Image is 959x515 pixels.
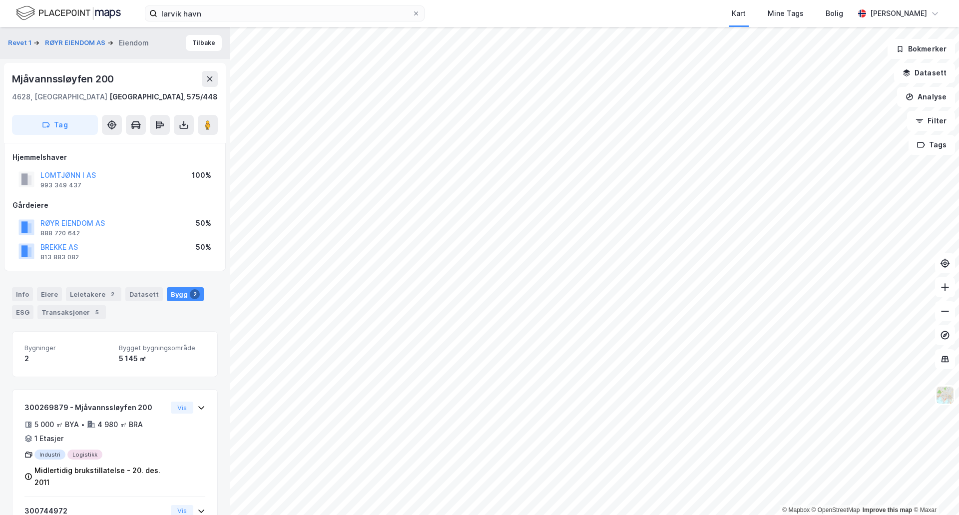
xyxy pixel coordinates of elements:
div: Mjåvannssløyfen 200 [12,71,116,87]
div: Leietakere [66,287,121,301]
div: 993 349 437 [40,181,81,189]
div: 5 [92,307,102,317]
div: Hjemmelshaver [12,151,217,163]
a: OpenStreetMap [812,507,860,514]
div: Midlertidig brukstillatelse - 20. des. 2011 [34,465,167,489]
div: Info [12,287,33,301]
a: Improve this map [863,507,912,514]
button: Vis [171,402,193,414]
input: Søk på adresse, matrikkel, gårdeiere, leietakere eller personer [157,6,412,21]
div: Mine Tags [768,7,804,19]
div: Datasett [125,287,163,301]
button: Tilbake [186,35,222,51]
div: [GEOGRAPHIC_DATA], 575/448 [109,91,218,103]
img: Z [936,386,955,405]
div: Kart [732,7,746,19]
div: Gårdeiere [12,199,217,211]
button: Analyse [897,87,955,107]
span: Bygninger [24,344,111,352]
div: Bolig [826,7,843,19]
button: Datasett [894,63,955,83]
span: Bygget bygningsområde [119,344,205,352]
div: 1 Etasjer [34,433,63,445]
img: logo.f888ab2527a4732fd821a326f86c7f29.svg [16,4,121,22]
div: 50% [196,241,211,253]
iframe: Chat Widget [909,467,959,515]
div: 100% [192,169,211,181]
div: • [81,421,85,429]
button: RØYR EIENDOM AS [45,38,107,48]
div: 2 [107,289,117,299]
button: Tag [12,115,98,135]
div: 4628, [GEOGRAPHIC_DATA] [12,91,107,103]
div: 888 720 642 [40,229,80,237]
div: ESG [12,305,33,319]
div: 2 [24,353,111,365]
a: Mapbox [782,507,810,514]
div: Eiere [37,287,62,301]
div: Eiendom [119,37,149,49]
div: 5 145 ㎡ [119,353,205,365]
div: 2 [190,289,200,299]
button: Filter [907,111,955,131]
div: 813 883 082 [40,253,79,261]
div: 50% [196,217,211,229]
div: 5 000 ㎡ BYA [34,419,79,431]
div: Bygg [167,287,204,301]
button: Tags [909,135,955,155]
div: 300269879 - Mjåvannssløyfen 200 [24,402,167,414]
div: Transaksjoner [37,305,106,319]
div: 4 980 ㎡ BRA [97,419,143,431]
button: Revet 1 [8,38,33,48]
div: [PERSON_NAME] [870,7,927,19]
button: Bokmerker [888,39,955,59]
